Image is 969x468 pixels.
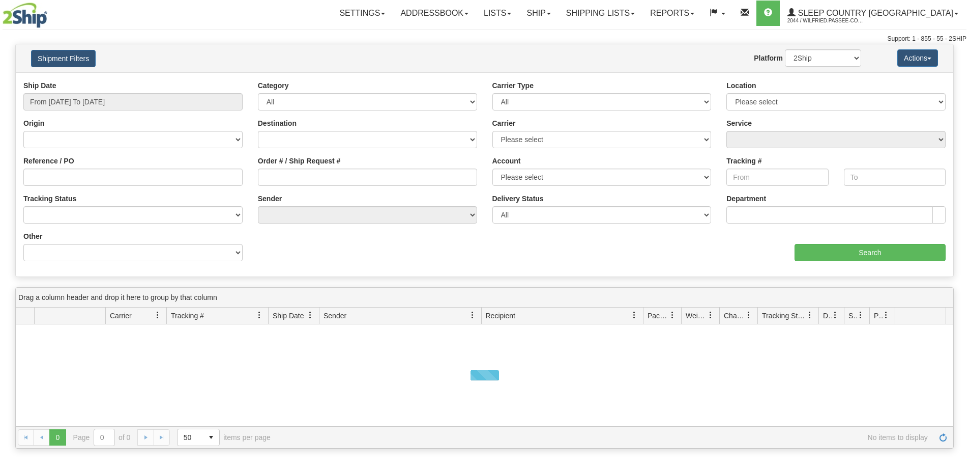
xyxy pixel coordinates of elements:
[787,16,864,26] span: 2044 / Wilfried.Passee-Coutrin
[251,307,268,324] a: Tracking # filter column settings
[754,53,783,63] label: Platform
[686,311,707,321] span: Weight
[492,194,544,204] label: Delivery Status
[935,429,951,446] a: Refresh
[801,307,818,324] a: Tracking Status filter column settings
[184,432,197,443] span: 50
[848,311,857,321] span: Shipment Issues
[946,182,968,286] iframe: chat widget
[258,80,289,91] label: Category
[726,118,752,128] label: Service
[476,1,519,26] a: Lists
[23,194,76,204] label: Tracking Status
[897,49,938,67] button: Actions
[795,244,946,261] input: Search
[258,194,282,204] label: Sender
[332,1,393,26] a: Settings
[827,307,844,324] a: Delivery Status filter column settings
[258,156,341,166] label: Order # / Ship Request #
[874,311,883,321] span: Pickup Status
[648,311,669,321] span: Packages
[23,231,42,241] label: Other
[324,311,346,321] span: Sender
[740,307,757,324] a: Charge filter column settings
[726,80,756,91] label: Location
[702,307,719,324] a: Weight filter column settings
[49,429,66,446] span: Page 0
[877,307,895,324] a: Pickup Status filter column settings
[724,311,745,321] span: Charge
[16,288,953,308] div: grid grouping header
[273,311,304,321] span: Ship Date
[726,169,828,186] input: From
[780,1,966,26] a: Sleep Country [GEOGRAPHIC_DATA] 2044 / Wilfried.Passee-Coutrin
[23,118,44,128] label: Origin
[486,311,515,321] span: Recipient
[23,80,56,91] label: Ship Date
[110,311,132,321] span: Carrier
[203,429,219,446] span: select
[31,50,96,67] button: Shipment Filters
[464,307,481,324] a: Sender filter column settings
[559,1,642,26] a: Shipping lists
[73,429,131,446] span: Page of 0
[23,156,74,166] label: Reference / PO
[171,311,204,321] span: Tracking #
[302,307,319,324] a: Ship Date filter column settings
[492,156,521,166] label: Account
[3,35,966,43] div: Support: 1 - 855 - 55 - 2SHIP
[626,307,643,324] a: Recipient filter column settings
[726,156,761,166] label: Tracking #
[642,1,702,26] a: Reports
[149,307,166,324] a: Carrier filter column settings
[177,429,271,446] span: items per page
[177,429,220,446] span: Page sizes drop down
[823,311,832,321] span: Delivery Status
[762,311,806,321] span: Tracking Status
[796,9,953,17] span: Sleep Country [GEOGRAPHIC_DATA]
[726,194,766,204] label: Department
[519,1,558,26] a: Ship
[3,3,47,28] img: logo2044.jpg
[664,307,681,324] a: Packages filter column settings
[844,169,946,186] input: To
[393,1,476,26] a: Addressbook
[492,118,516,128] label: Carrier
[492,80,534,91] label: Carrier Type
[258,118,297,128] label: Destination
[285,433,928,442] span: No items to display
[852,307,869,324] a: Shipment Issues filter column settings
